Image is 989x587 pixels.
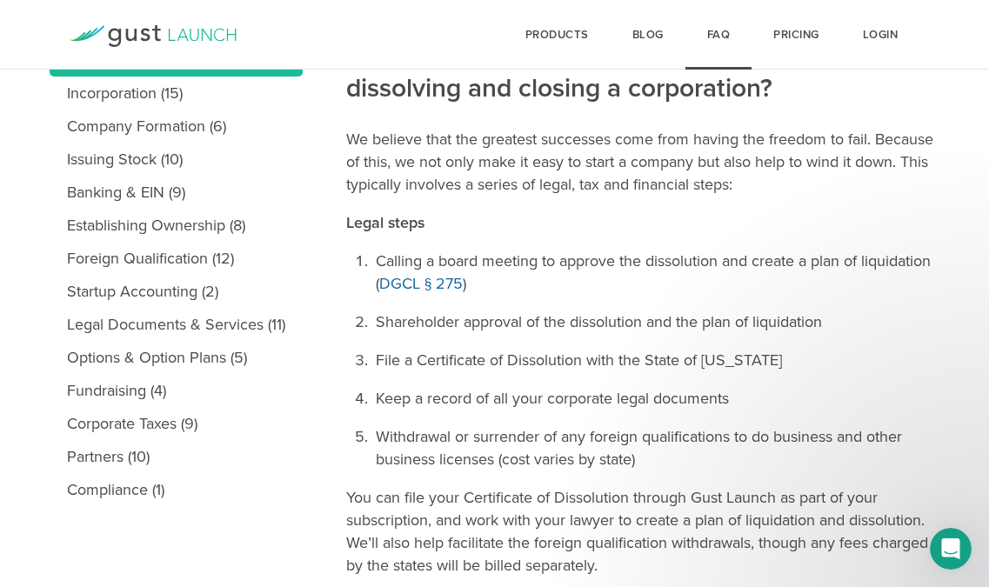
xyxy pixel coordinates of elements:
a: Issuing Stock (10) [50,143,303,176]
a: Corporate Taxes (9) [50,407,303,440]
p: We believe that the greatest successes come from having the freedom to fail. Because of this, we ... [346,128,940,196]
a: Fundraising (4) [50,374,303,407]
a: Banking & EIN (9) [50,176,303,209]
a: DGCL § 275 [379,274,463,293]
li: Calling a board meeting to approve the dissolution and create a plan of liquidation ( ) [372,250,940,295]
a: Startup Accounting (2) [50,275,303,308]
a: Company Formation (6) [50,110,303,143]
p: You can file your Certificate of Dissolution through Gust Launch as part of your subscription, an... [346,486,940,577]
a: Partners (10) [50,440,303,473]
a: Legal Documents & Services (11) [50,308,303,341]
a: Foreign Qualification (12) [50,242,303,275]
li: Keep a record of all your corporate legal documents [372,387,940,410]
a: Compliance (1) [50,473,303,506]
a: Establishing Ownership (8) [50,209,303,242]
strong: Legal steps [346,213,424,232]
iframe: Intercom live chat [930,528,972,570]
li: Shareholder approval of the dissolution and the plan of liquidation [372,310,940,333]
a: Incorporation (15) [50,77,303,110]
li: File a Certificate of Dissolution with the State of [US_STATE] [372,349,940,371]
a: Options & Option Plans (5) [50,341,303,374]
li: Withdrawal or surrender of any foreign qualifications to do business and other business licenses ... [372,425,940,470]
